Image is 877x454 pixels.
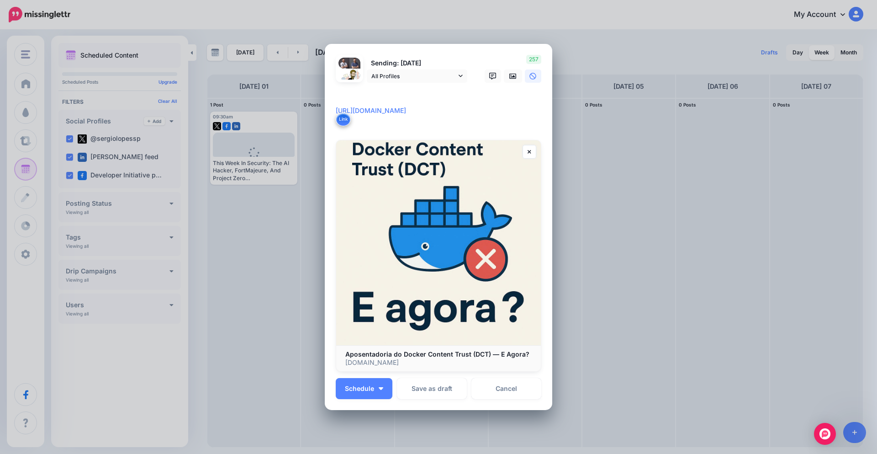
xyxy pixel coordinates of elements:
img: arrow-down-white.png [379,387,383,390]
img: QppGEvPG-82148.jpg [338,69,360,91]
img: 404938064_7577128425634114_8114752557348925942_n-bsa142071.jpg [349,58,360,69]
b: Aposentadoria do Docker Content Trust (DCT) — E Agora? [345,350,529,358]
span: Schedule [345,385,374,392]
button: Save as draft [397,378,467,399]
a: All Profiles [367,69,467,83]
p: [DOMAIN_NAME] [345,358,532,367]
div: Open Intercom Messenger [814,423,836,445]
span: All Profiles [371,71,456,81]
a: Cancel [471,378,541,399]
p: Sending: [DATE] [367,58,467,69]
img: 1745356928895-67863.png [338,58,349,69]
img: Aposentadoria do Docker Content Trust (DCT) — E Agora? [336,140,541,345]
span: 257 [526,55,541,64]
button: Link [336,112,351,126]
button: Schedule [336,378,392,399]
